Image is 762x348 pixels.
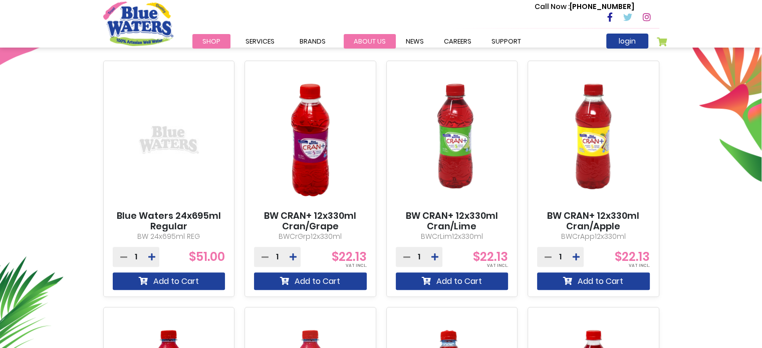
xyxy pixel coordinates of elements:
[300,37,326,46] span: Brands
[396,70,509,210] img: BW CRAN+ 12x330ml Cran/Lime
[396,210,509,232] a: BW CRAN+ 12x330ml Cran/Lime
[396,231,509,242] p: BWCrLim12x330ml
[535,2,570,12] span: Call Now :
[202,37,220,46] span: Shop
[254,70,367,210] img: BW CRAN+ 12x330ml Cran/Grape
[254,231,367,242] p: BWCrGrp12x330ml
[537,231,650,242] p: BWCrApp12x330ml
[537,70,650,210] img: BW CRAN+ 12x330ml Cran/Apple
[189,248,225,265] span: $51.00
[113,231,225,242] p: BW 24x695ml REG
[473,248,508,265] span: $22.13
[606,34,648,49] a: login
[344,34,396,49] a: about us
[615,248,650,265] span: $22.13
[119,90,219,190] img: Blue Waters 24x695ml Regular
[481,34,531,49] a: support
[245,37,275,46] span: Services
[537,210,650,232] a: BW CRAN+ 12x330ml Cran/Apple
[332,248,367,265] span: $22.13
[535,2,634,12] p: [PHONE_NUMBER]
[254,272,367,290] button: Add to Cart
[103,2,173,46] a: store logo
[396,34,434,49] a: News
[254,210,367,232] a: BW CRAN+ 12x330ml Cran/Grape
[113,272,225,290] button: Add to Cart
[396,272,509,290] button: Add to Cart
[434,34,481,49] a: careers
[113,210,225,232] a: Blue Waters 24x695ml Regular
[537,272,650,290] button: Add to Cart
